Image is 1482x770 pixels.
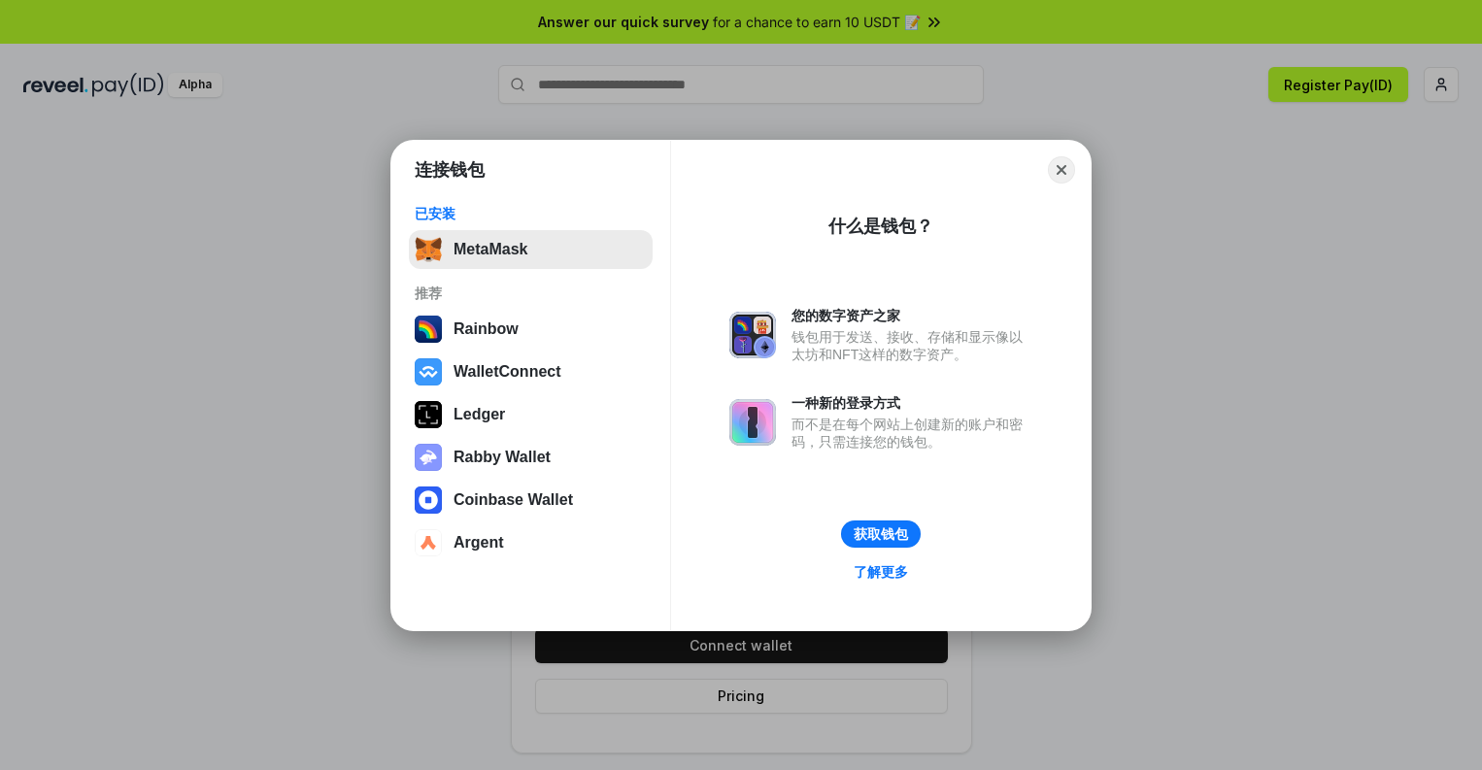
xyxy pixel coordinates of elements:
div: MetaMask [454,241,527,258]
button: Coinbase Wallet [409,481,653,519]
button: Ledger [409,395,653,434]
div: 推荐 [415,285,647,302]
div: Ledger [454,406,505,423]
div: Rabby Wallet [454,449,551,466]
button: Rainbow [409,310,653,349]
img: svg+xml,%3Csvg%20xmlns%3D%22http%3A%2F%2Fwww.w3.org%2F2000%2Fsvg%22%20fill%3D%22none%22%20viewBox... [729,399,776,446]
div: 什么是钱包？ [828,215,933,238]
button: MetaMask [409,230,653,269]
button: WalletConnect [409,352,653,391]
div: 了解更多 [854,563,908,581]
img: svg+xml,%3Csvg%20width%3D%2228%22%20height%3D%2228%22%20viewBox%3D%220%200%2028%2028%22%20fill%3D... [415,358,442,385]
button: Argent [409,523,653,562]
div: 已安装 [415,205,647,222]
button: Rabby Wallet [409,438,653,477]
img: svg+xml,%3Csvg%20width%3D%2228%22%20height%3D%2228%22%20viewBox%3D%220%200%2028%2028%22%20fill%3D... [415,529,442,556]
button: Close [1048,156,1075,184]
div: Rainbow [454,320,519,338]
div: 获取钱包 [854,525,908,543]
img: svg+xml,%3Csvg%20width%3D%2228%22%20height%3D%2228%22%20viewBox%3D%220%200%2028%2028%22%20fill%3D... [415,486,442,514]
img: svg+xml,%3Csvg%20xmlns%3D%22http%3A%2F%2Fwww.w3.org%2F2000%2Fsvg%22%20fill%3D%22none%22%20viewBox... [729,312,776,358]
div: 而不是在每个网站上创建新的账户和密码，只需连接您的钱包。 [792,416,1032,451]
div: Argent [454,534,504,552]
img: svg+xml,%3Csvg%20fill%3D%22none%22%20height%3D%2233%22%20viewBox%3D%220%200%2035%2033%22%20width%... [415,236,442,263]
div: WalletConnect [454,363,561,381]
img: svg+xml,%3Csvg%20xmlns%3D%22http%3A%2F%2Fwww.w3.org%2F2000%2Fsvg%22%20width%3D%2228%22%20height%3... [415,401,442,428]
div: Coinbase Wallet [454,491,573,509]
h1: 连接钱包 [415,158,485,182]
button: 获取钱包 [841,520,921,548]
img: svg+xml,%3Csvg%20xmlns%3D%22http%3A%2F%2Fwww.w3.org%2F2000%2Fsvg%22%20fill%3D%22none%22%20viewBox... [415,444,442,471]
img: svg+xml,%3Csvg%20width%3D%22120%22%20height%3D%22120%22%20viewBox%3D%220%200%20120%20120%22%20fil... [415,316,442,343]
div: 一种新的登录方式 [792,394,1032,412]
a: 了解更多 [842,559,920,585]
div: 您的数字资产之家 [792,307,1032,324]
div: 钱包用于发送、接收、存储和显示像以太坊和NFT这样的数字资产。 [792,328,1032,363]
